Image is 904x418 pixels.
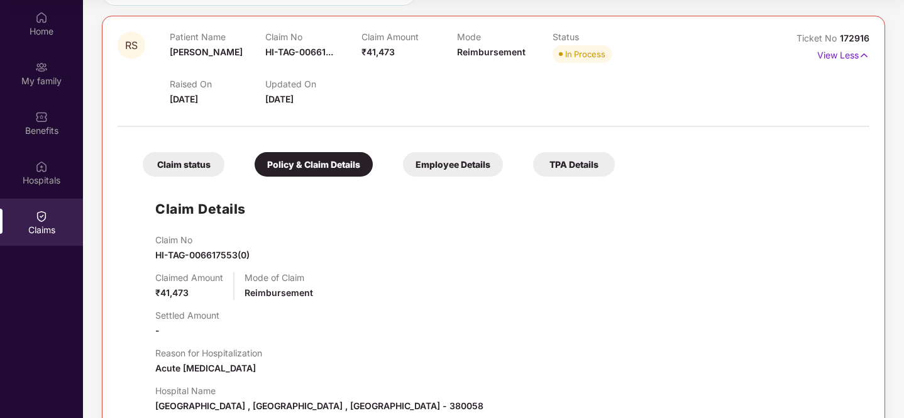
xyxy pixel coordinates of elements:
div: In Process [565,48,605,60]
p: Claim Amount [361,31,457,42]
span: Reimbursement [457,47,526,57]
span: ₹41,473 [361,47,395,57]
span: - [155,325,160,336]
p: Updated On [265,79,361,89]
span: RS [125,40,138,51]
span: [PERSON_NAME] [170,47,243,57]
p: Raised On [170,79,265,89]
p: Mode of Claim [245,272,313,283]
span: [GEOGRAPHIC_DATA] , [GEOGRAPHIC_DATA] , [GEOGRAPHIC_DATA] - 380058 [155,400,483,411]
h1: Claim Details [155,199,246,219]
span: HI-TAG-006617553(0) [155,250,250,260]
p: Reason for Hospitalization [155,348,262,358]
span: [DATE] [265,94,294,104]
img: svg+xml;base64,PHN2ZyBpZD0iSG9tZSIgeG1sbnM9Imh0dHA6Ly93d3cudzMub3JnLzIwMDAvc3ZnIiB3aWR0aD0iMjAiIG... [35,11,48,24]
div: Policy & Claim Details [255,152,373,177]
p: Patient Name [170,31,265,42]
span: ₹41,473 [155,287,189,298]
div: Claim status [143,152,224,177]
img: svg+xml;base64,PHN2ZyBpZD0iSG9zcGl0YWxzIiB4bWxucz0iaHR0cDovL3d3dy53My5vcmcvMjAwMC9zdmciIHdpZHRoPS... [35,160,48,173]
span: Ticket No [797,33,840,43]
p: View Less [817,45,869,62]
span: Reimbursement [245,287,313,298]
span: [DATE] [170,94,198,104]
p: Mode [457,31,553,42]
img: svg+xml;base64,PHN2ZyB4bWxucz0iaHR0cDovL3d3dy53My5vcmcvMjAwMC9zdmciIHdpZHRoPSIxNyIgaGVpZ2h0PSIxNy... [859,48,869,62]
p: Claimed Amount [155,272,223,283]
p: Hospital Name [155,385,483,396]
span: Acute [MEDICAL_DATA] [155,363,256,373]
span: HI-TAG-00661... [265,47,333,57]
span: 172916 [840,33,869,43]
p: Claim No [265,31,361,42]
p: Claim No [155,234,250,245]
div: TPA Details [533,152,615,177]
p: Settled Amount [155,310,219,321]
div: Employee Details [403,152,503,177]
p: Status [553,31,648,42]
img: svg+xml;base64,PHN2ZyBpZD0iQmVuZWZpdHMiIHhtbG5zPSJodHRwOi8vd3d3LnczLm9yZy8yMDAwL3N2ZyIgd2lkdGg9Ij... [35,111,48,123]
img: svg+xml;base64,PHN2ZyBpZD0iQ2xhaW0iIHhtbG5zPSJodHRwOi8vd3d3LnczLm9yZy8yMDAwL3N2ZyIgd2lkdGg9IjIwIi... [35,210,48,223]
img: svg+xml;base64,PHN2ZyB3aWR0aD0iMjAiIGhlaWdodD0iMjAiIHZpZXdCb3g9IjAgMCAyMCAyMCIgZmlsbD0ibm9uZSIgeG... [35,61,48,74]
